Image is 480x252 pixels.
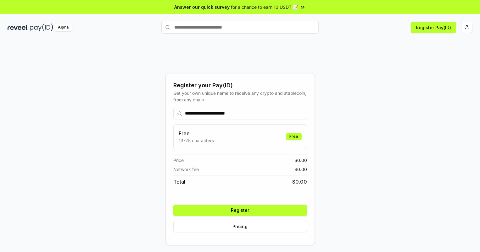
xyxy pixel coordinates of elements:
[173,221,307,232] button: Pricing
[292,178,307,185] span: $ 0.00
[411,22,456,33] button: Register Pay(ID)
[294,157,307,164] span: $ 0.00
[30,24,53,31] img: pay_id
[173,205,307,216] button: Register
[173,178,185,185] span: Total
[173,90,307,103] div: Get your own unique name to receive any crypto and stablecoin, from any chain
[286,133,302,140] div: Free
[173,157,184,164] span: Price
[54,24,72,31] div: Alpha
[173,81,307,90] div: Register your Pay(ID)
[174,4,230,10] span: Answer our quick survey
[8,24,29,31] img: reveel_dark
[231,4,298,10] span: for a chance to earn 10 USDT 📝
[179,137,214,144] p: 13-25 characters
[294,166,307,173] span: $ 0.00
[179,130,214,137] h3: Free
[173,166,199,173] span: Network fee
